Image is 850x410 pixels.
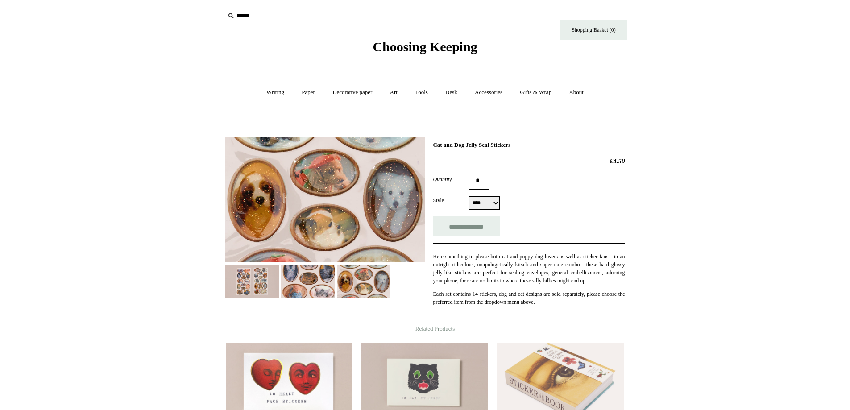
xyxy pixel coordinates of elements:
[560,20,627,40] a: Shopping Basket (0)
[512,81,560,104] a: Gifts & Wrap
[433,141,625,149] h1: Cat and Dog Jelly Seal Stickers
[467,81,510,104] a: Accessories
[373,39,477,54] span: Choosing Keeping
[433,157,625,165] h2: £4.50
[382,81,406,104] a: Art
[294,81,323,104] a: Paper
[202,325,648,332] h4: Related Products
[337,265,390,298] img: Cat and Dog Jelly Seal Stickers
[407,81,436,104] a: Tools
[225,137,425,263] img: Cat and Dog Jelly Seal Stickers
[324,81,380,104] a: Decorative paper
[281,265,335,298] img: Cat and Dog Jelly Seal Stickers
[258,81,292,104] a: Writing
[373,46,477,53] a: Choosing Keeping
[433,253,625,285] p: Here something to please both cat and puppy dog lovers as well as sticker fans - in an outright r...
[225,265,279,298] img: Cat and Dog Jelly Seal Stickers
[437,81,465,104] a: Desk
[433,290,625,306] p: Each set contains 14 stickers, dog and cat designs are sold separately, please choose the preferr...
[433,175,469,183] label: Quantity
[433,196,469,204] label: Style
[561,81,592,104] a: About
